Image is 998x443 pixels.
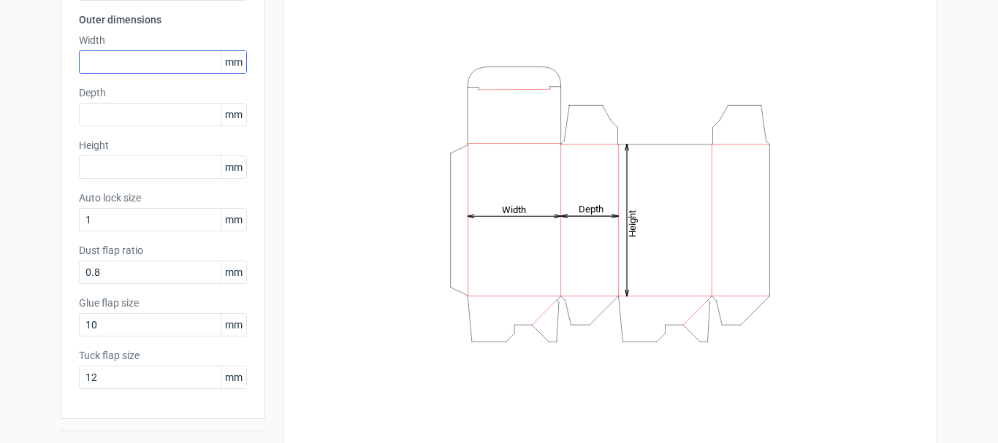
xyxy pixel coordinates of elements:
label: Glue flap size [79,296,247,310]
tspan: Depth [579,204,603,215]
h3: Outer dimensions [79,12,247,27]
span: mm [221,366,246,388]
tspan: Width [502,204,526,215]
span: mm [221,314,246,336]
label: Dust flap ratio [79,243,247,258]
label: Width [79,33,247,47]
span: mm [221,261,246,283]
tspan: Height [627,209,638,236]
span: mm [221,51,246,73]
label: Auto lock size [79,190,247,205]
span: mm [221,209,246,231]
span: mm [221,104,246,126]
label: Depth [79,85,247,100]
label: Tuck flap size [79,348,247,363]
span: mm [221,156,246,178]
label: Height [79,138,247,153]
